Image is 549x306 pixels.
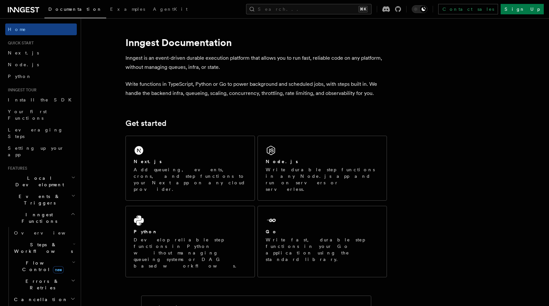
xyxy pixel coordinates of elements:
[5,209,77,227] button: Inngest Functions
[501,4,544,14] a: Sign Up
[5,94,77,106] a: Install the SDK
[125,37,387,48] h1: Inngest Documentation
[412,5,427,13] button: Toggle dark mode
[125,119,166,128] a: Get started
[266,158,298,165] h2: Node.js
[125,54,387,72] p: Inngest is an event-driven durable execution platform that allows you to run fast, reliable code ...
[11,278,71,291] span: Errors & Retries
[110,7,145,12] span: Examples
[11,296,68,303] span: Cancellation
[266,237,379,263] p: Write fast, durable step functions in your Go application using the standard library.
[266,166,379,192] p: Write durable step functions in any Node.js app and run on servers or serverless.
[5,166,27,171] span: Features
[11,275,77,294] button: Errors & Retries
[11,239,77,257] button: Steps & Workflows
[258,206,387,277] a: GoWrite fast, durable step functions in your Go application using the standard library.
[11,241,73,254] span: Steps & Workflows
[8,109,47,121] span: Your first Functions
[44,2,106,18] a: Documentation
[258,136,387,201] a: Node.jsWrite durable step functions in any Node.js app and run on servers or serverless.
[125,206,255,277] a: PythonDevelop reliable step functions in Python without managing queueing systems or DAG based wo...
[11,294,77,305] button: Cancellation
[246,4,372,14] button: Search...⌘K
[8,145,64,157] span: Setting up your app
[5,47,77,59] a: Next.js
[153,7,188,12] span: AgentKit
[266,228,277,235] h2: Go
[125,80,387,98] p: Write functions in TypeScript, Python or Go to power background and scheduled jobs, with steps bu...
[53,266,64,273] span: new
[8,26,26,33] span: Home
[5,193,71,206] span: Events & Triggers
[8,62,39,67] span: Node.js
[14,230,81,236] span: Overview
[125,136,255,201] a: Next.jsAdd queueing, events, crons, and step functions to your Next app on any cloud provider.
[358,6,368,12] kbd: ⌘K
[5,172,77,191] button: Local Development
[8,127,63,139] span: Leveraging Steps
[134,228,158,235] h2: Python
[5,87,37,93] span: Inngest tour
[106,2,149,18] a: Examples
[438,4,498,14] a: Contact sales
[8,74,32,79] span: Python
[5,70,77,82] a: Python
[5,191,77,209] button: Events & Triggers
[8,97,75,102] span: Install the SDK
[5,106,77,124] a: Your first Functions
[134,158,162,165] h2: Next.js
[5,211,71,224] span: Inngest Functions
[5,40,34,46] span: Quick start
[5,142,77,161] a: Setting up your app
[48,7,102,12] span: Documentation
[5,23,77,35] a: Home
[11,227,77,239] a: Overview
[5,175,71,188] span: Local Development
[11,260,72,273] span: Flow Control
[134,237,247,269] p: Develop reliable step functions in Python without managing queueing systems or DAG based workflows.
[5,59,77,70] a: Node.js
[134,166,247,192] p: Add queueing, events, crons, and step functions to your Next app on any cloud provider.
[149,2,191,18] a: AgentKit
[5,124,77,142] a: Leveraging Steps
[8,50,39,55] span: Next.js
[11,257,77,275] button: Flow Controlnew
